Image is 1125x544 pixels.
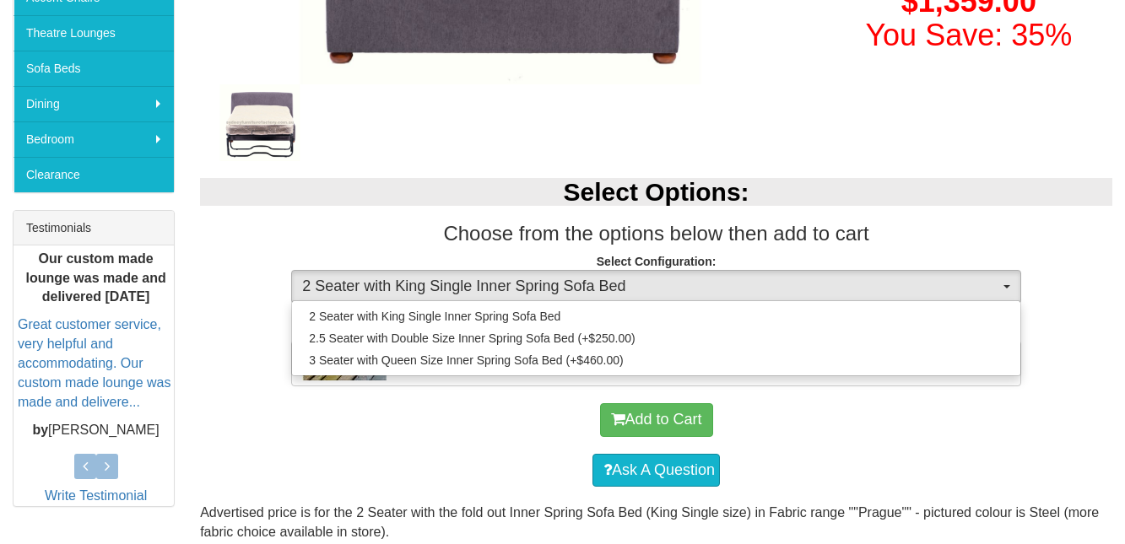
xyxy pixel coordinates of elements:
[597,255,717,268] strong: Select Configuration:
[14,51,174,86] a: Sofa Beds
[14,211,174,245] div: Testimonials
[14,86,174,121] a: Dining
[291,270,1021,304] button: 2 Seater with King Single Inner Spring Sofa Bed
[600,403,713,437] button: Add to Cart
[25,251,165,304] b: Our custom made lounge was made and delivered [DATE]
[32,423,48,437] b: by
[309,330,635,347] span: 2.5 Seater with Double Size Inner Spring Sofa Bed (+$250.00)
[45,488,147,503] a: Write Testimonial
[14,157,174,192] a: Clearance
[309,352,623,369] span: 3 Seater with Queen Size Inner Spring Sofa Bed (+$460.00)
[564,178,749,206] b: Select Options:
[14,121,174,157] a: Bedroom
[309,308,560,325] span: 2 Seater with King Single Inner Spring Sofa Bed
[302,276,999,298] span: 2 Seater with King Single Inner Spring Sofa Bed
[18,421,174,440] p: [PERSON_NAME]
[14,15,174,51] a: Theatre Lounges
[865,18,1072,52] font: You Save: 35%
[592,454,720,487] a: Ask A Question
[18,318,170,409] a: Great customer service, very helpful and accommodating. Our custom made lounge was made and deliv...
[200,223,1112,245] h3: Choose from the options below then add to cart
